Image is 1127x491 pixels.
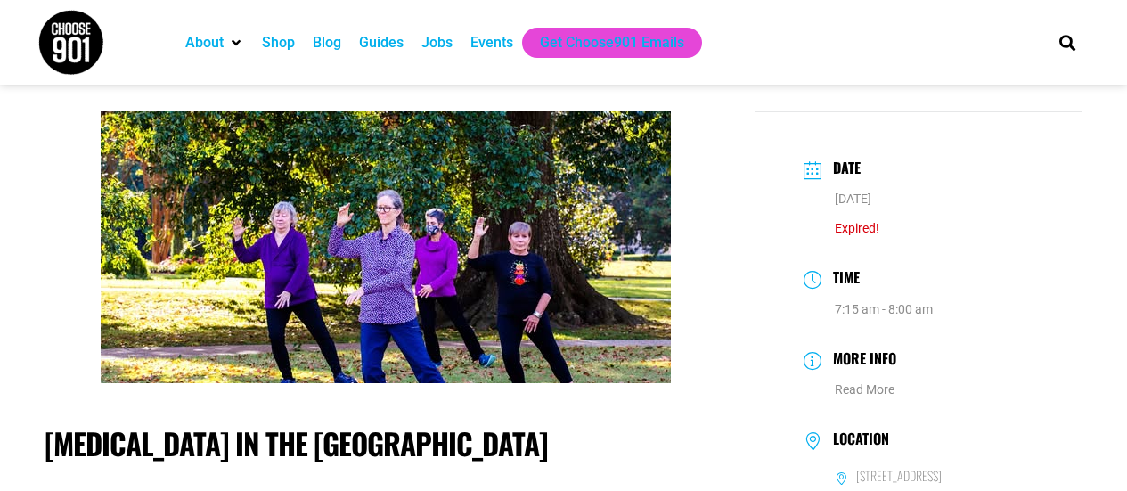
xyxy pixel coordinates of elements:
span: Expired! [835,221,879,235]
h3: Time [824,266,860,292]
h1: [MEDICAL_DATA] in the [GEOGRAPHIC_DATA] [45,426,728,462]
a: Shop [262,32,295,53]
div: Search [1052,28,1082,57]
a: About [185,32,224,53]
div: About [176,28,253,58]
a: Blog [313,32,341,53]
abbr: 7:15 am - 8:00 am [835,302,933,316]
a: Guides [359,32,404,53]
h3: Date [824,157,861,183]
h6: [STREET_ADDRESS] [856,468,942,484]
a: Get Choose901 Emails [540,32,684,53]
nav: Main nav [176,28,1028,58]
span: [DATE] [835,192,871,206]
img: Four women practice tai chi outdoors in a park, standing in a row with arms raised, stretching gr... [101,111,671,383]
a: Read More [835,382,894,397]
h3: Location [824,430,889,452]
a: Jobs [421,32,453,53]
a: Events [470,32,513,53]
h3: More Info [824,348,896,373]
